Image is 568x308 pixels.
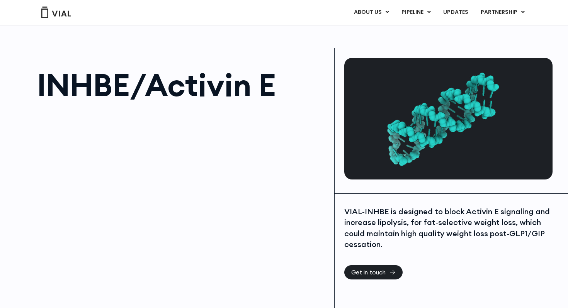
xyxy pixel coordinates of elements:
a: Get in touch [344,265,403,279]
span: Get in touch [351,269,386,275]
a: UPDATES [437,6,474,19]
a: ABOUT USMenu Toggle [348,6,395,19]
a: PARTNERSHIPMenu Toggle [474,6,531,19]
a: PIPELINEMenu Toggle [395,6,437,19]
h1: INHBE/Activin E [37,69,327,100]
img: Vial Logo [41,7,71,18]
div: VIAL-INHBE is designed to block Activin E signaling and increase lipolysis, for fat-selective wei... [344,206,551,250]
